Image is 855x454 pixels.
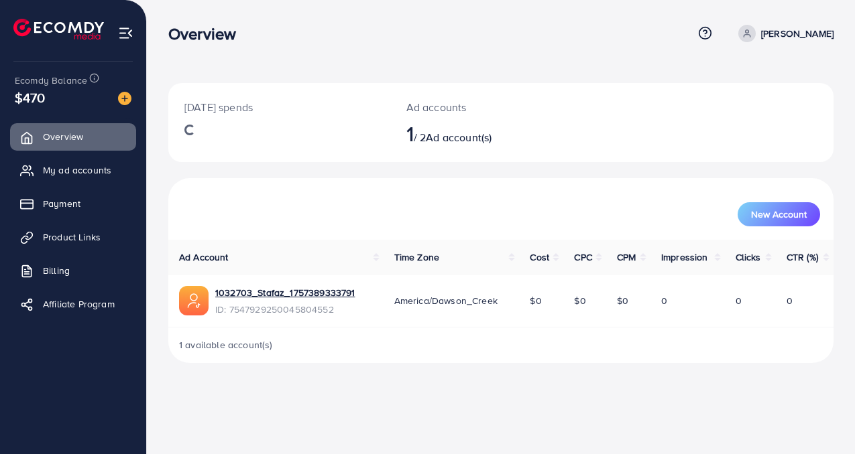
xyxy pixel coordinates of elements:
span: CPM [617,250,636,264]
span: America/Dawson_Creek [394,294,498,307]
img: menu [118,25,133,41]
span: Impression [661,250,708,264]
h3: Overview [168,24,247,44]
span: Cost [530,250,549,264]
span: $0 [530,294,541,307]
p: Ad accounts [406,99,540,115]
span: 1 [406,118,414,149]
span: ID: 7547929250045804552 [215,303,355,316]
span: $0 [617,294,628,307]
span: Ad Account [179,250,229,264]
a: 1032703_Stafaz_1757389333791 [215,286,355,299]
span: New Account [751,210,807,219]
span: Affiliate Program [43,297,115,311]
img: image [118,92,131,105]
a: [PERSON_NAME] [733,25,834,42]
span: Product Links [43,230,101,244]
span: My ad accounts [43,163,111,177]
span: CTR (%) [787,250,818,264]
a: My ad accounts [10,157,136,183]
span: 0 [736,294,742,307]
a: Payment [10,190,136,217]
span: Time Zone [394,250,439,264]
span: 0 [661,294,667,307]
span: Ad account(s) [426,130,492,145]
a: Overview [10,123,136,150]
p: [DATE] spends [184,99,374,115]
a: Affiliate Program [10,291,136,317]
span: Clicks [736,250,761,264]
span: $0 [574,294,585,307]
span: Billing [43,264,70,277]
img: ic-ads-acc.e4c84228.svg [179,286,209,315]
span: CPC [574,250,591,264]
span: Ecomdy Balance [15,74,87,87]
a: Product Links [10,224,136,250]
span: Overview [43,130,83,143]
a: Billing [10,257,136,284]
span: Payment [43,197,80,210]
span: 0 [787,294,793,307]
span: 1 available account(s) [179,338,273,352]
img: logo [13,19,104,40]
span: $470 [15,88,46,107]
button: New Account [738,202,820,226]
p: [PERSON_NAME] [761,25,834,42]
h2: / 2 [406,121,540,146]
